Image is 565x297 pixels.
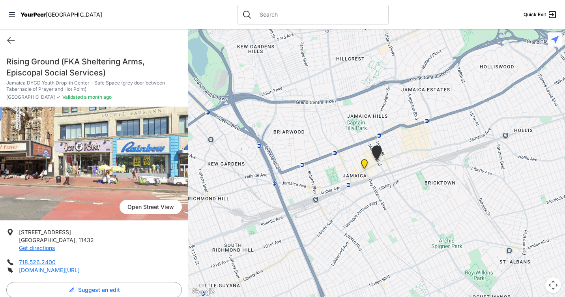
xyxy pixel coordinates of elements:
[46,11,102,18] span: [GEOGRAPHIC_DATA]
[255,11,384,19] input: Search
[190,287,216,297] a: Open this area in Google Maps (opens a new window)
[6,80,182,92] p: Jamaica DYCD Youth Drop-in Center - Safe Space (grey door between Tabernacle of Prayer and Hot Po...
[75,237,77,243] span: ,
[359,159,369,172] div: Queens
[21,12,102,17] a: YourPeer[GEOGRAPHIC_DATA]
[370,145,384,163] div: Jamaica DYCD Youth Drop-in Center - Safe Space (grey door between Tabernacle of Prayer and Hot Po...
[56,94,61,100] span: ✓
[19,237,75,243] span: [GEOGRAPHIC_DATA]
[19,259,56,265] a: 718.526.2400
[78,286,120,294] span: Suggest an edit
[19,229,71,235] span: [STREET_ADDRESS]
[19,244,55,251] a: Get directions
[524,10,557,19] a: Quick Exit
[79,237,94,243] span: 11432
[545,277,561,293] button: Map camera controls
[62,94,83,100] span: Validated
[21,11,46,18] span: YourPeer
[83,94,112,100] span: a month ago
[6,94,55,100] span: [GEOGRAPHIC_DATA]
[6,56,182,78] h1: Rising Ground (FKA Sheltering Arms, Episcopal Social Services)
[19,267,80,273] a: [DOMAIN_NAME][URL]
[120,200,182,214] span: Open Street View
[190,287,216,297] img: Google
[524,11,546,18] span: Quick Exit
